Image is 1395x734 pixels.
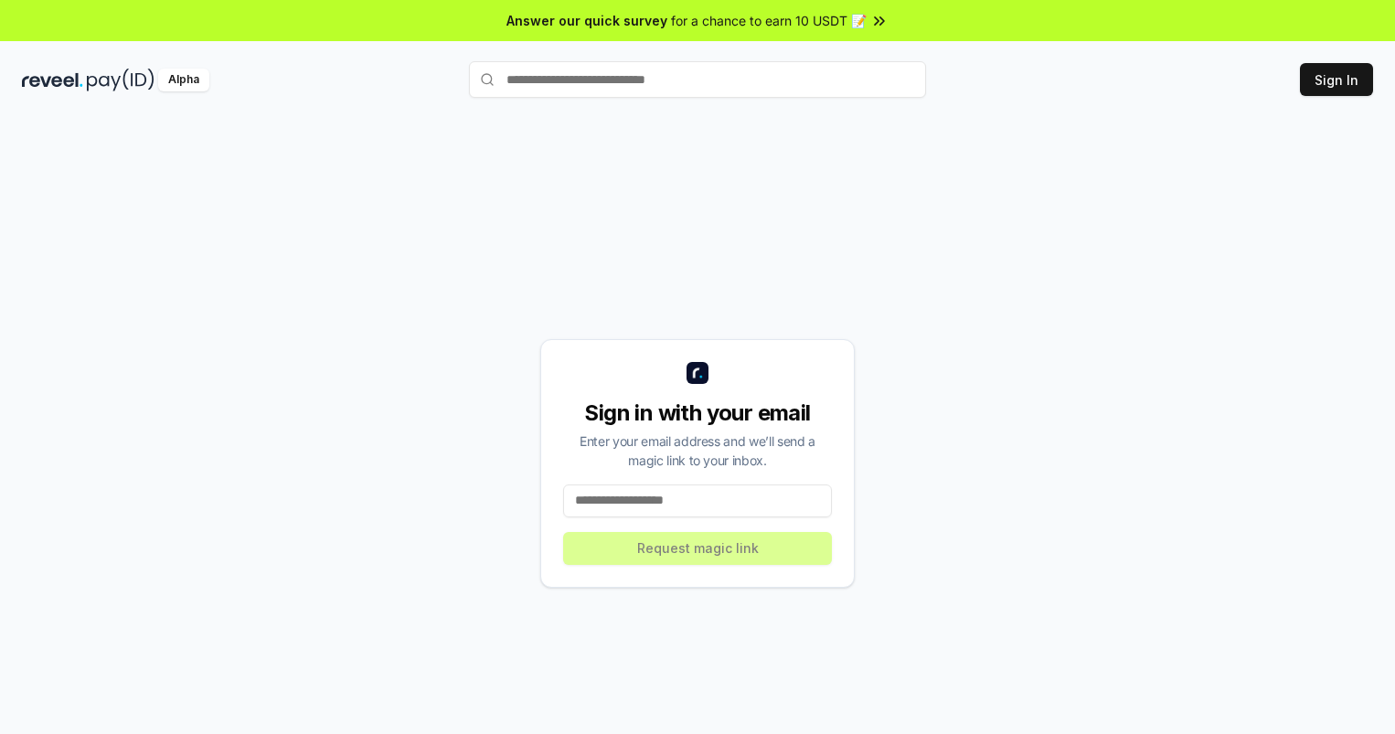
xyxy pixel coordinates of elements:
span: Answer our quick survey [506,11,667,30]
div: Enter your email address and we’ll send a magic link to your inbox. [563,431,832,470]
button: Sign In [1300,63,1373,96]
img: reveel_dark [22,69,83,91]
span: for a chance to earn 10 USDT 📝 [671,11,867,30]
div: Sign in with your email [563,399,832,428]
img: logo_small [687,362,708,384]
img: pay_id [87,69,154,91]
div: Alpha [158,69,209,91]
